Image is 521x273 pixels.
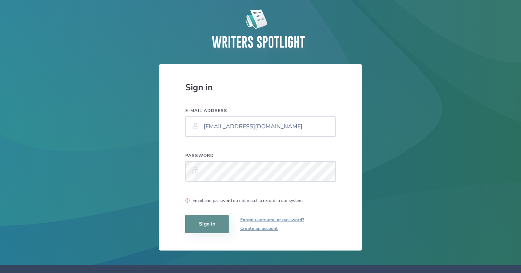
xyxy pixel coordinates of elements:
[185,116,336,137] input: example@domain.com
[185,108,336,113] label: E-mail address
[240,224,304,233] a: Create an account
[185,198,336,203] label: Email and password do not match a record in our system.
[185,82,336,93] div: Sign in
[185,215,229,233] button: Sign in
[185,153,336,158] label: Password
[240,215,304,224] a: Forgot username or password?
